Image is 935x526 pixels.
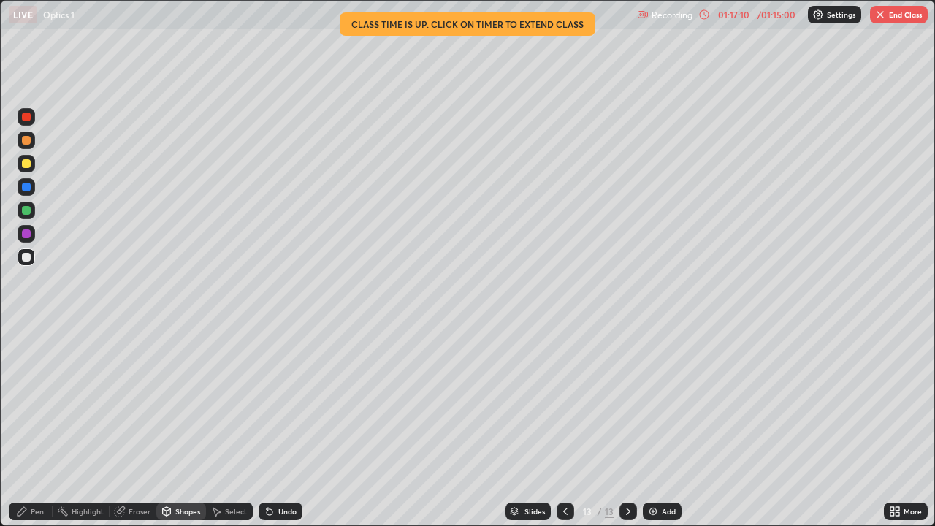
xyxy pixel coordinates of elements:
[225,508,247,515] div: Select
[904,508,922,515] div: More
[278,508,297,515] div: Undo
[827,11,855,18] p: Settings
[812,9,824,20] img: class-settings-icons
[72,508,104,515] div: Highlight
[598,507,602,516] div: /
[870,6,928,23] button: End Class
[43,9,75,20] p: Optics 1
[662,508,676,515] div: Add
[874,9,886,20] img: end-class-cross
[13,9,33,20] p: LIVE
[713,10,754,19] div: 01:17:10
[754,10,799,19] div: / 01:15:00
[129,508,150,515] div: Eraser
[652,9,692,20] p: Recording
[175,508,200,515] div: Shapes
[524,508,545,515] div: Slides
[580,507,595,516] div: 13
[605,505,614,518] div: 13
[647,506,659,517] img: add-slide-button
[31,508,44,515] div: Pen
[637,9,649,20] img: recording.375f2c34.svg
